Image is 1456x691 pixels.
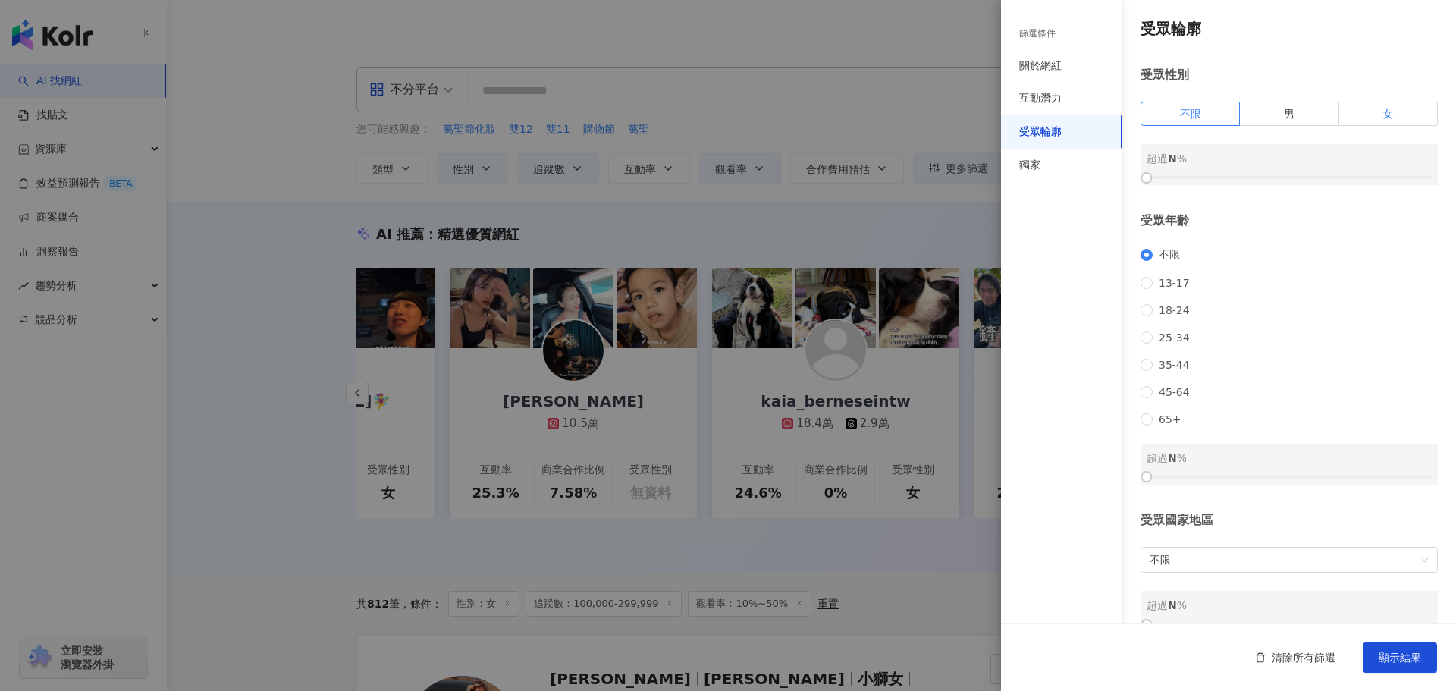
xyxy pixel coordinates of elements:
[1141,212,1438,229] div: 受眾年齡
[1147,150,1432,167] div: 超過 %
[1019,58,1062,74] div: 關於網紅
[1019,158,1040,173] div: 獨家
[1284,108,1294,120] span: 男
[1168,152,1177,165] span: N
[1147,450,1432,466] div: 超過 %
[1363,642,1437,673] button: 顯示結果
[1153,359,1196,371] span: 35-44
[1153,413,1188,426] span: 65+
[1153,386,1196,398] span: 45-64
[1379,652,1421,664] span: 顯示結果
[1168,599,1177,611] span: N
[1153,304,1196,316] span: 18-24
[1153,331,1196,344] span: 25-34
[1141,18,1438,39] h4: 受眾輪廓
[1255,652,1266,663] span: delete
[1168,452,1177,464] span: N
[1141,512,1438,529] div: 受眾國家地區
[1150,548,1429,572] span: 不限
[1019,91,1062,106] div: 互動潛力
[1153,277,1196,289] span: 13-17
[1141,67,1438,83] div: 受眾性別
[1147,597,1432,614] div: 超過 %
[1153,248,1186,262] span: 不限
[1019,27,1056,40] div: 篩選條件
[1180,108,1201,120] span: 不限
[1019,124,1062,140] div: 受眾輪廓
[1382,108,1393,120] span: 女
[1240,642,1351,673] button: 清除所有篩選
[1272,652,1335,664] span: 清除所有篩選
